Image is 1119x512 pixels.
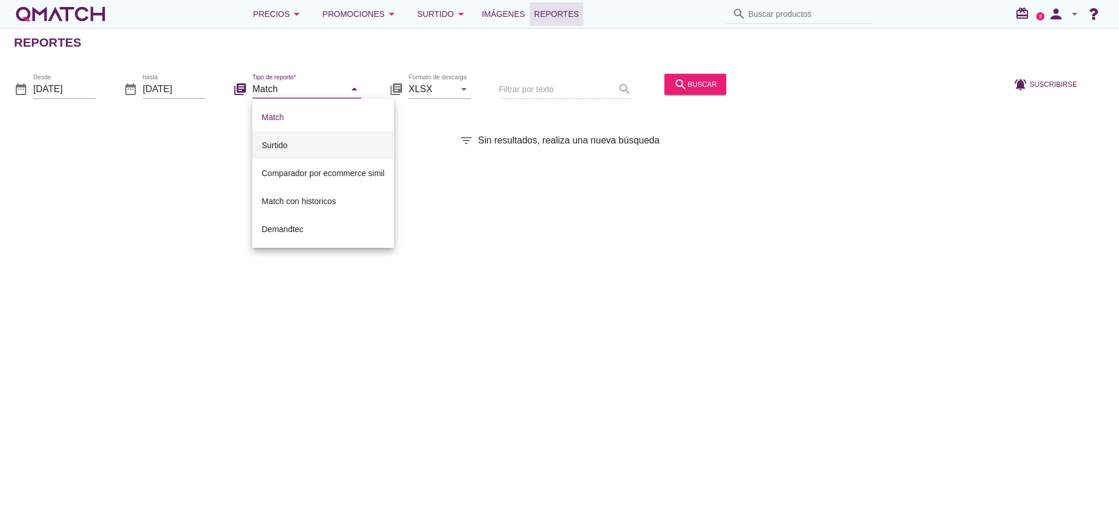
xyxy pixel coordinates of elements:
i: library_books [233,82,247,96]
input: Tipo de reporte* [252,79,345,98]
div: Precios [253,7,304,21]
span: Reportes [534,7,579,21]
text: 2 [1039,13,1042,19]
a: white-qmatch-logo [14,2,107,26]
i: arrow_drop_down [454,7,468,21]
div: buscar [674,77,717,91]
i: redeem [1015,6,1034,20]
span: Suscribirse [1030,79,1077,89]
h2: Reportes [14,33,82,52]
i: arrow_drop_down [457,82,471,96]
div: Demandtec [262,222,385,236]
span: Imágenes [482,7,525,21]
a: Imágenes [477,2,530,26]
div: Match con historicos [262,194,385,208]
button: buscar [664,73,726,94]
i: date_range [14,82,28,96]
div: Promociones [322,7,399,21]
i: filter_list [459,134,473,148]
i: notifications_active [1014,77,1030,91]
button: Precios [244,2,313,26]
i: arrow_drop_down [385,7,399,21]
input: Buscar productos [748,5,865,23]
i: arrow_drop_down [1068,7,1082,21]
div: Comparador por ecommerce simil [262,166,385,180]
button: Promociones [313,2,408,26]
div: Surtido [262,138,385,152]
i: arrow_drop_down [347,82,361,96]
button: Surtido [408,2,477,26]
div: Match [262,110,385,124]
i: search [732,7,746,21]
a: 2 [1036,12,1044,20]
a: Reportes [530,2,584,26]
span: Sin resultados, realiza una nueva búsqueda [478,134,659,148]
i: arrow_drop_down [290,7,304,21]
input: Desde [33,79,96,98]
i: date_range [124,82,138,96]
i: person [1044,6,1068,22]
input: hasta [143,79,205,98]
i: search [674,77,688,91]
div: Surtido [417,7,468,21]
button: Suscribirse [1004,73,1086,94]
i: library_books [389,82,403,96]
input: Formato de descarga [409,79,455,98]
